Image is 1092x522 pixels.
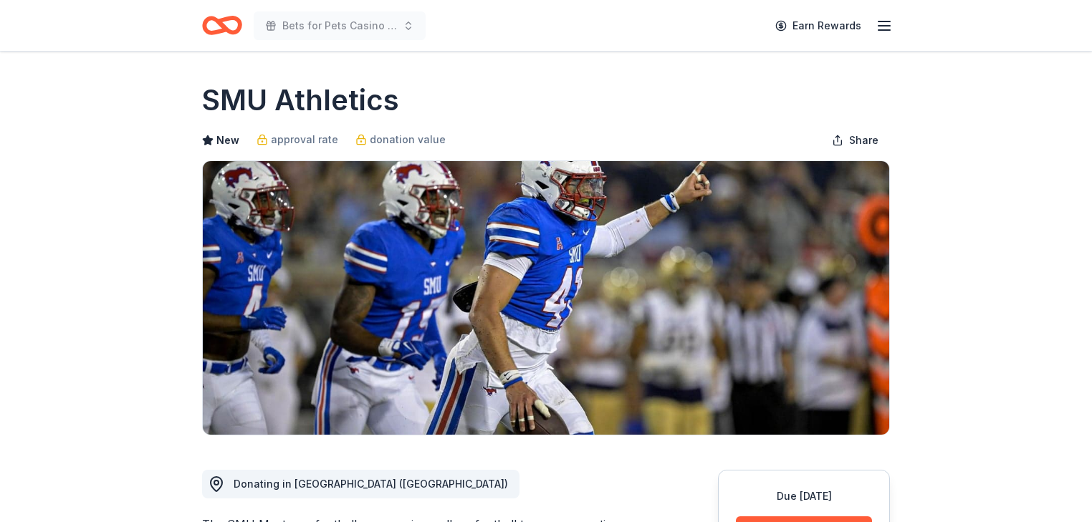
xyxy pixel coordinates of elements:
a: Earn Rewards [767,13,870,39]
a: approval rate [257,131,338,148]
button: Bets for Pets Casino Night [254,11,426,40]
a: donation value [355,131,446,148]
img: Image for SMU Athletics [203,161,889,435]
span: Bets for Pets Casino Night [282,17,397,34]
span: Donating in [GEOGRAPHIC_DATA] ([GEOGRAPHIC_DATA]) [234,478,508,490]
a: Home [202,9,242,42]
h1: SMU Athletics [202,80,399,120]
span: Share [849,132,878,149]
div: Due [DATE] [736,488,872,505]
span: New [216,132,239,149]
span: approval rate [271,131,338,148]
button: Share [820,126,890,155]
span: donation value [370,131,446,148]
